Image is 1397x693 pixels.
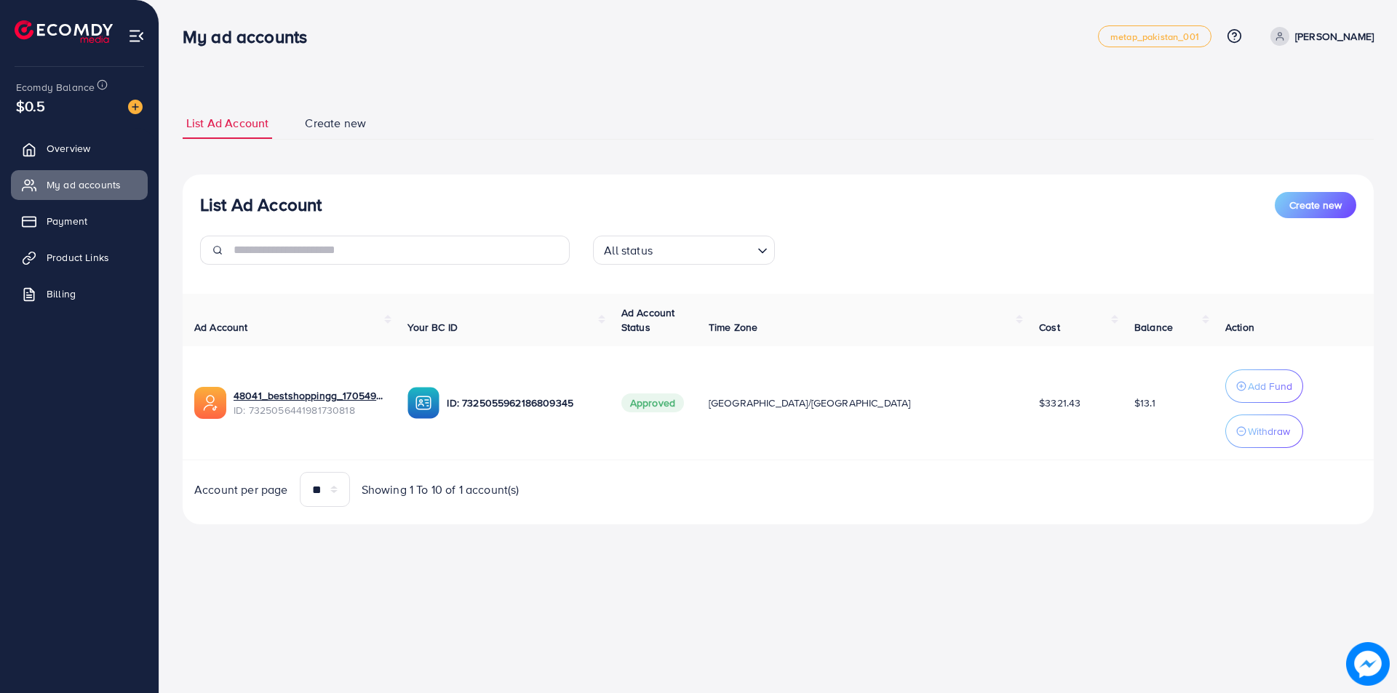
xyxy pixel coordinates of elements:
p: Withdraw [1248,422,1290,440]
span: $3321.43 [1039,396,1080,410]
button: Withdraw [1225,414,1303,448]
span: Action [1225,320,1254,335]
span: Showing 1 To 10 of 1 account(s) [362,481,520,498]
div: <span class='underline'>48041_bestshoppingg_1705497623891</span></br>7325056441981730818 [234,388,384,418]
a: Billing [11,279,148,308]
span: My ad accounts [47,177,121,192]
span: Your BC ID [407,320,458,335]
img: image [1348,644,1388,684]
a: Overview [11,134,148,163]
span: Ecomdy Balance [16,80,95,95]
span: Ad Account Status [621,305,675,335]
a: 48041_bestshoppingg_1705497623891 [234,388,384,403]
span: Cost [1039,320,1060,335]
a: metap_pakistan_001 [1098,25,1211,47]
span: Product Links [47,250,109,265]
h3: List Ad Account [200,194,322,215]
a: My ad accounts [11,170,148,199]
a: [PERSON_NAME] [1265,27,1374,46]
a: Payment [11,207,148,236]
img: ic-ads-acc.e4c84228.svg [194,387,226,419]
button: Create new [1275,192,1356,218]
span: Time Zone [709,320,757,335]
span: All status [601,240,656,261]
span: Create new [305,115,366,132]
span: Billing [47,287,76,301]
h3: My ad accounts [183,26,319,47]
span: ID: 7325056441981730818 [234,403,384,417]
input: Search for option [657,237,752,261]
p: [PERSON_NAME] [1295,28,1374,45]
span: Create new [1289,198,1342,212]
button: Add Fund [1225,369,1303,403]
span: $13.1 [1134,396,1155,410]
p: ID: 7325055962186809345 [447,394,597,412]
img: logo [15,20,113,43]
span: Ad Account [194,320,248,335]
span: Balance [1134,320,1173,335]
span: metap_pakistan_001 [1110,32,1199,41]
span: Account per page [194,481,288,498]
img: image [128,100,143,114]
span: List Ad Account [186,115,268,132]
span: [GEOGRAPHIC_DATA]/[GEOGRAPHIC_DATA] [709,396,911,410]
span: Overview [47,141,90,156]
img: menu [128,28,145,44]
span: Approved [621,393,684,412]
a: Product Links [11,243,148,272]
span: $0.5 [16,95,46,116]
p: Add Fund [1248,377,1292,395]
img: ic-ba-acc.ded83a64.svg [407,387,439,419]
span: Payment [47,214,87,228]
div: Search for option [593,236,775,265]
